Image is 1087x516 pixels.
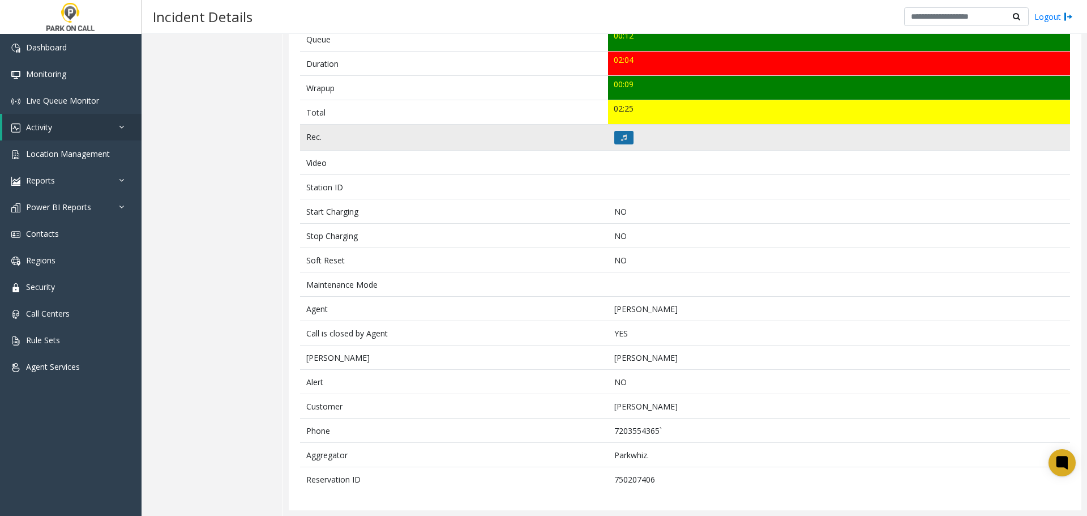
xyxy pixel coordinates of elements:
[11,177,20,186] img: 'icon'
[300,52,608,76] td: Duration
[614,254,1064,266] p: NO
[608,52,1070,76] td: 02:04
[11,336,20,346] img: 'icon'
[300,443,608,467] td: Aggregator
[26,228,59,239] span: Contacts
[11,363,20,372] img: 'icon'
[614,206,1064,218] p: NO
[300,100,608,125] td: Total
[26,42,67,53] span: Dashboard
[11,70,20,79] img: 'icon'
[11,257,20,266] img: 'icon'
[1064,11,1073,23] img: logout
[300,151,608,175] td: Video
[300,76,608,100] td: Wrapup
[608,76,1070,100] td: 00:09
[26,282,55,292] span: Security
[608,370,1070,394] td: NO
[300,346,608,370] td: [PERSON_NAME]
[608,443,1070,467] td: Parkwhiz.
[26,122,52,133] span: Activity
[26,175,55,186] span: Reports
[26,255,55,266] span: Regions
[11,230,20,239] img: 'icon'
[11,123,20,133] img: 'icon'
[26,361,80,372] span: Agent Services
[300,321,608,346] td: Call is closed by Agent
[614,327,1064,339] p: YES
[608,297,1070,321] td: [PERSON_NAME]
[300,224,608,248] td: Stop Charging
[300,272,608,297] td: Maintenance Mode
[300,467,608,492] td: Reservation ID
[11,44,20,53] img: 'icon'
[2,114,142,140] a: Activity
[608,27,1070,52] td: 00:12
[608,467,1070,492] td: 750207406
[147,3,258,31] h3: Incident Details
[11,203,20,212] img: 'icon'
[608,394,1070,419] td: [PERSON_NAME]
[614,230,1064,242] p: NO
[1034,11,1073,23] a: Logout
[300,419,608,443] td: Phone
[26,308,70,319] span: Call Centers
[300,125,608,151] td: Rec.
[300,248,608,272] td: Soft Reset
[300,394,608,419] td: Customer
[26,69,66,79] span: Monitoring
[26,95,99,106] span: Live Queue Monitor
[300,370,608,394] td: Alert
[26,148,110,159] span: Location Management
[300,297,608,321] td: Agent
[26,202,91,212] span: Power BI Reports
[300,199,608,224] td: Start Charging
[608,419,1070,443] td: 7203554365`
[300,175,608,199] td: Station ID
[11,97,20,106] img: 'icon'
[26,335,60,346] span: Rule Sets
[300,27,608,52] td: Queue
[608,100,1070,125] td: 02:25
[11,310,20,319] img: 'icon'
[608,346,1070,370] td: [PERSON_NAME]
[11,283,20,292] img: 'icon'
[11,150,20,159] img: 'icon'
